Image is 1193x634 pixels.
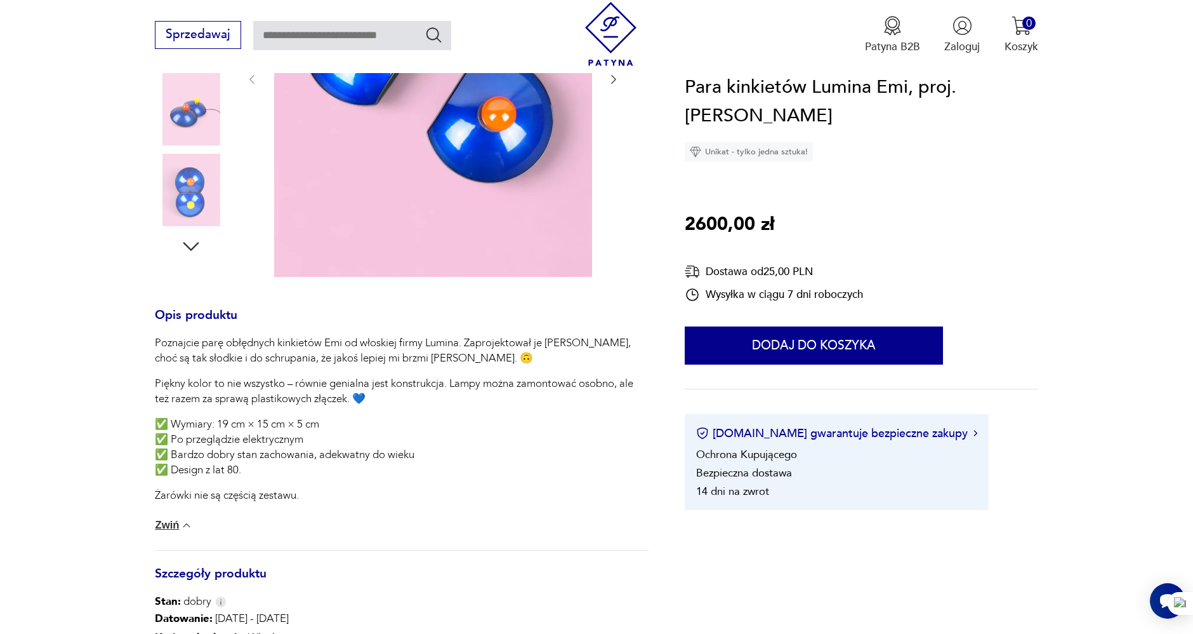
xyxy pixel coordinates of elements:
[155,609,289,628] p: [DATE] - [DATE]
[696,466,792,480] li: Bezpieczna dostawa
[155,488,648,503] p: Żarówki nie są częścią zestawu.
[579,2,643,66] img: Patyna - sklep z meblami i dekoracjami vintage
[973,431,977,437] img: Ikona strzałki w prawo
[685,264,700,280] img: Ikona dostawy
[1150,583,1185,619] iframe: Smartsupp widget button
[155,569,648,595] h3: Szczegóły produktu
[1012,16,1031,36] img: Ikona koszyka
[685,210,774,239] p: 2600,00 zł
[865,16,920,54] button: Patyna B2B
[1005,39,1038,54] p: Koszyk
[696,447,797,462] li: Ochrona Kupującego
[685,327,943,365] button: Dodaj do koszyka
[690,146,701,158] img: Ikona diamentu
[155,30,241,41] a: Sprzedawaj
[155,417,648,478] p: ✅ Wymiary: 19 cm × 15 cm × 5 cm ✅ Po przeglądzie elektrycznym ✅ Bardzo dobry stan zachowania, ade...
[952,16,972,36] img: Ikonka użytkownika
[685,287,863,302] div: Wysyłka w ciągu 7 dni roboczych
[1005,16,1038,54] button: 0Koszyk
[685,142,813,161] div: Unikat - tylko jedna sztuka!
[155,73,227,145] img: Zdjęcie produktu Para kinkietów Lumina Emi, proj. Tommaso Cimini
[696,426,977,442] button: [DOMAIN_NAME] gwarantuje bezpieczne zakupy
[155,611,213,626] b: Datowanie :
[155,21,241,49] button: Sprzedawaj
[696,428,709,440] img: Ikona certyfikatu
[944,16,980,54] button: Zaloguj
[883,16,902,36] img: Ikona medalu
[215,597,227,607] img: Info icon
[696,484,769,499] li: 14 dni na zwrot
[180,519,193,532] img: chevron down
[155,519,193,532] button: Zwiń
[944,39,980,54] p: Zaloguj
[865,16,920,54] a: Ikona medaluPatyna B2B
[155,154,227,226] img: Zdjęcie produktu Para kinkietów Lumina Emi, proj. Tommaso Cimini
[425,25,443,44] button: Szukaj
[155,335,648,366] p: Poznajcie parę obłędnych kinkietów Emi od włoskiej firmy Lumina. Zaprojektował je [PERSON_NAME], ...
[865,39,920,54] p: Patyna B2B
[155,311,648,336] h3: Opis produktu
[155,594,211,609] span: dobry
[1022,17,1036,30] div: 0
[685,73,1038,131] h1: Para kinkietów Lumina Emi, proj. [PERSON_NAME]
[685,264,863,280] div: Dostawa od 25,00 PLN
[155,376,648,407] p: Piękny kolor to nie wszystko – równie genialna jest konstrukcja. Lampy można zamontować osobno, a...
[155,594,181,609] b: Stan:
